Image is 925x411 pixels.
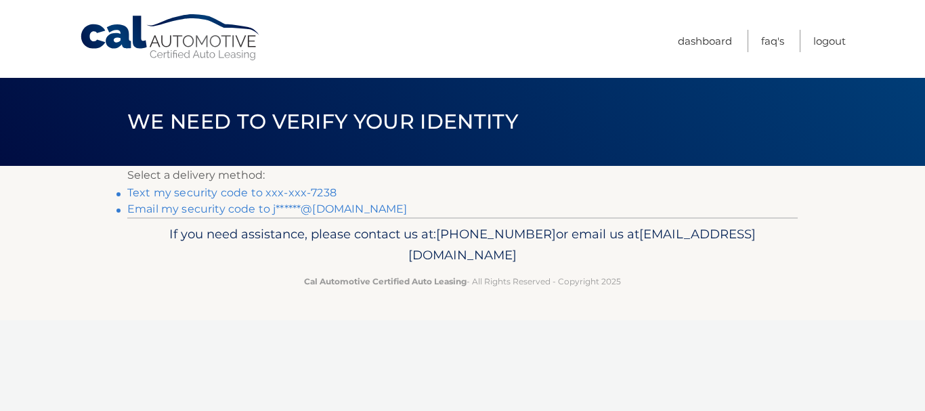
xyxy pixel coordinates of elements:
a: Dashboard [678,30,732,52]
a: Text my security code to xxx-xxx-7238 [127,186,337,199]
a: Email my security code to j******@[DOMAIN_NAME] [127,202,408,215]
span: [PHONE_NUMBER] [436,226,556,242]
a: FAQ's [761,30,784,52]
a: Cal Automotive [79,14,262,62]
p: Select a delivery method: [127,166,798,185]
p: If you need assistance, please contact us at: or email us at [136,223,789,267]
p: - All Rights Reserved - Copyright 2025 [136,274,789,288]
span: We need to verify your identity [127,109,518,134]
a: Logout [813,30,846,52]
strong: Cal Automotive Certified Auto Leasing [304,276,467,286]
